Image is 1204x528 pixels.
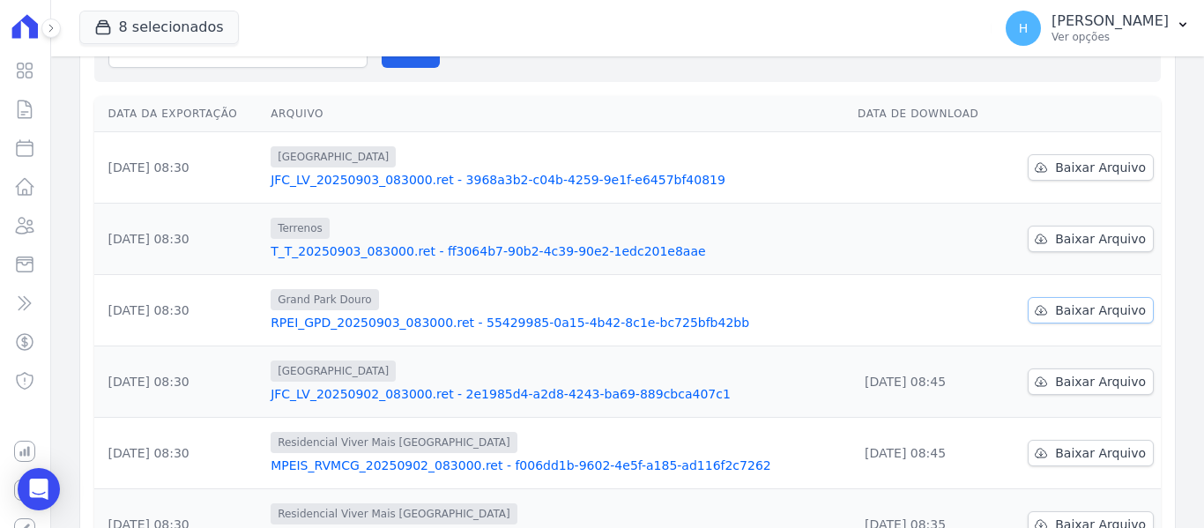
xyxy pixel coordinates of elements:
a: RPEI_GPD_20250903_083000.ret - 55429985-0a15-4b42-8c1e-bc725bfb42bb [271,314,844,331]
span: Baixar Arquivo [1055,230,1146,248]
a: Baixar Arquivo [1028,154,1154,181]
td: [DATE] 08:30 [94,346,264,418]
div: Open Intercom Messenger [18,468,60,510]
button: 8 selecionados [79,11,239,44]
th: Data de Download [851,96,1003,132]
a: T_T_20250903_083000.ret - ff3064b7-90b2-4c39-90e2-1edc201e8aae [271,242,844,260]
td: [DATE] 08:45 [851,418,1003,489]
a: Baixar Arquivo [1028,297,1154,323]
span: Baixar Arquivo [1055,373,1146,390]
td: [DATE] 08:30 [94,418,264,489]
span: Residencial Viver Mais [GEOGRAPHIC_DATA] [271,503,517,524]
span: Grand Park Douro [271,289,379,310]
span: Baixar Arquivo [1055,444,1146,462]
th: Data da Exportação [94,96,264,132]
span: H [1019,22,1029,34]
td: [DATE] 08:30 [94,132,264,204]
span: Baixar Arquivo [1055,301,1146,319]
span: Residencial Viver Mais [GEOGRAPHIC_DATA] [271,432,517,453]
td: [DATE] 08:30 [94,275,264,346]
a: Baixar Arquivo [1028,368,1154,395]
a: MPEIS_RVMCG_20250902_083000.ret - f006dd1b-9602-4e5f-a185-ad116f2c7262 [271,457,844,474]
span: [GEOGRAPHIC_DATA] [271,361,396,382]
span: Terrenos [271,218,330,239]
a: JFC_LV_20250903_083000.ret - 3968a3b2-c04b-4259-9e1f-e6457bf40819 [271,171,844,189]
td: [DATE] 08:30 [94,204,264,275]
span: [GEOGRAPHIC_DATA] [271,146,396,167]
th: Arquivo [264,96,851,132]
a: Baixar Arquivo [1028,440,1154,466]
p: [PERSON_NAME] [1052,12,1169,30]
button: H [PERSON_NAME] Ver opções [992,4,1204,53]
span: Baixar Arquivo [1055,159,1146,176]
a: JFC_LV_20250902_083000.ret - 2e1985d4-a2d8-4243-ba69-889cbca407c1 [271,385,844,403]
p: Ver opções [1052,30,1169,44]
a: Baixar Arquivo [1028,226,1154,252]
td: [DATE] 08:45 [851,346,1003,418]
